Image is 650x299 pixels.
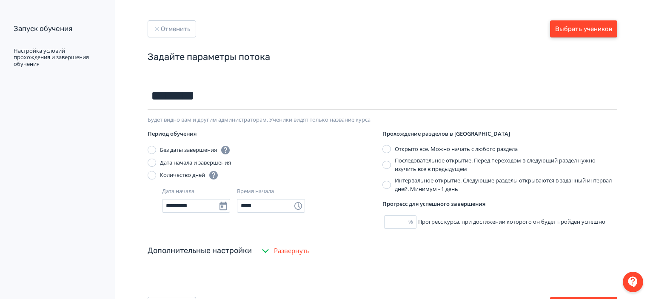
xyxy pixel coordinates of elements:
[14,48,100,68] div: Настройка условий прохождения и завершения обучения
[160,170,219,180] div: Количество дней
[160,159,231,167] div: Дата начала и завершения
[382,215,617,229] div: Прогресс курса, при достижении которого он будет пройден успешно
[148,51,617,63] div: Задайте параметры потока
[237,187,274,196] div: Время начала
[395,145,518,154] div: Открыто все. Можно начать с любого раздела
[382,130,617,138] div: Прохождение разделов в [GEOGRAPHIC_DATA]
[408,218,416,226] div: %
[550,20,617,37] button: Выбрать учеников
[395,157,617,173] div: Последовательное открытие. Перед переходом в следующий раздел нужно изучить все в предыдущем
[148,130,382,138] div: Период обучения
[382,200,617,208] div: Прогресс для успешного завершения
[259,242,311,259] button: Развернуть
[148,117,617,123] div: Будет видно вам и другим администраторам. Ученики видят только название курса
[162,187,194,196] div: Дата начала
[395,177,617,193] div: Интервальное открытие. Следующие разделы открываются в заданный интервал дней. Минимум - 1 день
[148,245,252,256] div: Дополнительные настройки
[14,24,100,34] div: Запуск обучения
[160,145,231,155] div: Без даты завершения
[274,246,310,256] span: Развернуть
[148,20,196,37] button: Отменить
